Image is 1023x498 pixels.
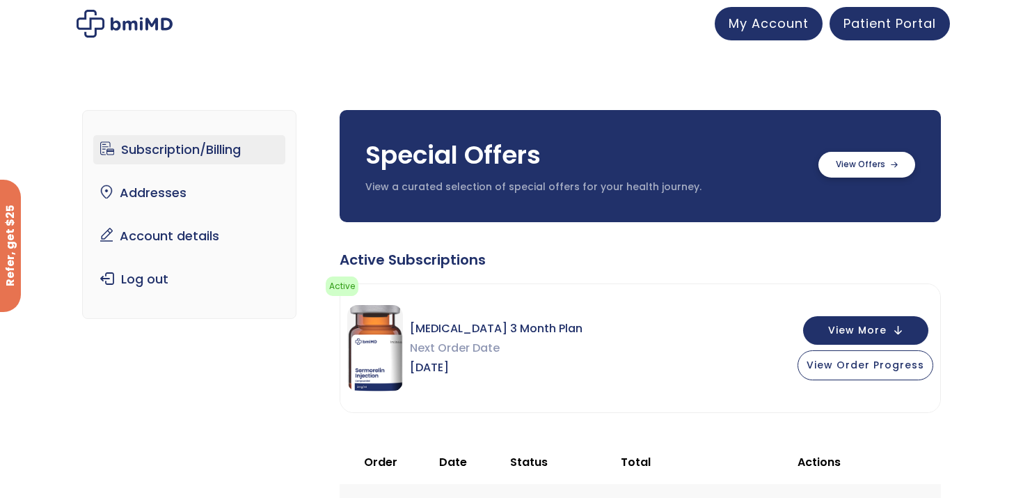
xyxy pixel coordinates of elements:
span: My Account [729,15,809,32]
span: [MEDICAL_DATA] 3 Month Plan [410,319,582,339]
span: View More [828,326,887,335]
span: View Order Progress [807,358,924,372]
a: My Account [715,7,823,40]
h3: Special Offers [365,138,804,173]
span: Total [621,454,651,470]
a: Subscription/Billing [93,135,286,164]
span: Active [326,277,358,296]
button: View Order Progress [798,350,933,380]
span: Actions [798,454,841,470]
span: Status [510,454,548,470]
img: Sermorelin 3 Month Plan [347,305,403,391]
span: Date [439,454,467,470]
p: View a curated selection of special offers for your health journey. [365,180,804,194]
span: Patient Portal [843,15,936,32]
a: Patient Portal [830,7,950,40]
span: Next Order Date [410,339,582,358]
a: Account details [93,221,286,251]
img: My account [77,10,173,38]
nav: Account pages [82,110,297,319]
a: Log out [93,265,286,294]
div: Active Subscriptions [340,250,941,270]
a: Addresses [93,178,286,208]
span: [DATE] [410,358,582,378]
button: View More [803,316,928,345]
span: Order [364,454,397,470]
